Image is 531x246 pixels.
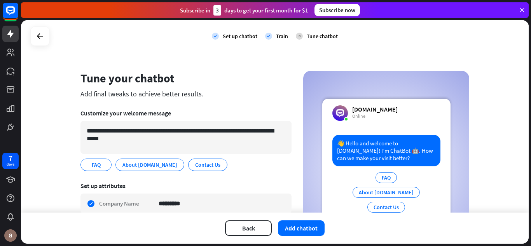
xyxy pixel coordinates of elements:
[296,33,303,40] div: 3
[314,4,360,16] div: Subscribe now
[352,105,398,113] div: [DOMAIN_NAME]
[376,172,397,183] div: FAQ
[80,182,292,190] div: Set up attributes
[2,153,19,169] a: 7 days
[265,33,272,40] i: check
[212,33,219,40] i: check
[367,202,405,213] div: Contact Us
[223,33,257,40] div: Set up chatbot
[194,161,221,169] span: Contact Us
[9,155,12,162] div: 7
[91,161,101,169] span: FAQ
[6,3,30,26] button: Open LiveChat chat widget
[353,187,420,198] div: About [DOMAIN_NAME]
[332,135,440,166] div: 👋 Hello and welcome to [DOMAIN_NAME]! I’m ChatBot 🤖. How can we make your visit better?
[180,5,308,16] div: Subscribe in days to get your first month for $1
[122,161,178,169] span: About Space.com
[276,33,288,40] div: Train
[225,220,272,236] button: Back
[352,113,398,119] div: Online
[7,162,14,167] div: days
[307,33,338,40] div: Tune chatbot
[80,71,292,85] div: Tune your chatbot
[213,5,221,16] div: 3
[80,89,292,98] div: Add final tweaks to achieve better results.
[278,220,325,236] button: Add chatbot
[80,109,292,117] div: Customize your welcome message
